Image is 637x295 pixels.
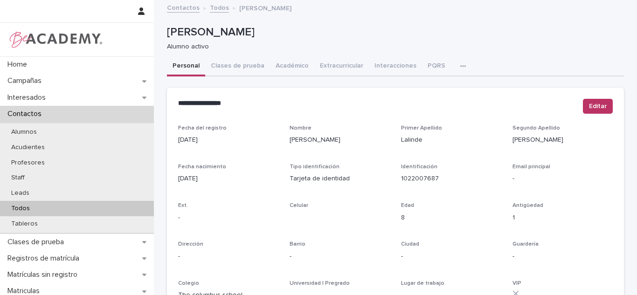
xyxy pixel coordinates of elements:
span: Email principal [512,164,550,170]
p: - [178,252,278,261]
p: Campañas [4,76,49,85]
button: Interacciones [369,57,422,76]
p: - [512,174,613,184]
p: Todos [4,205,37,213]
span: Antigüedad [512,203,543,208]
p: - [401,252,501,261]
span: Ext. [178,203,188,208]
p: 1 [512,213,613,223]
p: [PERSON_NAME] [239,2,291,13]
span: Edad [401,203,414,208]
p: Alumno activo [167,43,616,51]
button: PQRS [422,57,451,76]
a: Contactos [167,2,200,13]
p: Matrículas sin registro [4,270,85,279]
span: Ciudad [401,241,419,247]
span: Lugar de trabajo [401,281,444,286]
a: Todos [210,2,229,13]
span: Dirección [178,241,203,247]
span: Barrio [290,241,305,247]
p: [PERSON_NAME] [167,26,620,39]
p: Acudientes [4,144,52,151]
p: Lalinde [401,135,501,145]
span: Editar [589,102,607,111]
span: Nombre [290,125,312,131]
p: Contactos [4,110,49,118]
span: Tipo identificación [290,164,339,170]
button: Extracurricular [314,57,369,76]
span: Colegio [178,281,199,286]
p: Tableros [4,220,45,228]
p: Alumnos [4,128,44,136]
p: Clases de prueba [4,238,71,247]
p: Leads [4,189,37,197]
p: Registros de matrícula [4,254,87,263]
img: WPrjXfSUmiLcdUfaYY4Q [7,30,103,49]
button: Académico [270,57,314,76]
p: - [178,213,278,223]
p: 1022007687 [401,174,501,184]
p: Interesados [4,93,53,102]
p: - [290,252,390,261]
p: [DATE] [178,135,278,145]
span: Celular [290,203,308,208]
p: Home [4,60,35,69]
button: Clases de prueba [205,57,270,76]
p: - [512,252,613,261]
span: VIP [512,281,521,286]
p: [PERSON_NAME] [512,135,613,145]
p: Staff [4,174,32,182]
p: 8 [401,213,501,223]
span: Primer Apellido [401,125,442,131]
p: [PERSON_NAME] [290,135,390,145]
span: Identificación [401,164,437,170]
span: Segundo Apellido [512,125,560,131]
span: Guardería [512,241,539,247]
button: Editar [583,99,613,114]
p: Tarjeta de identidad [290,174,390,184]
p: Profesores [4,159,52,167]
span: Fecha nacimiento [178,164,226,170]
span: Universidad | Pregrado [290,281,350,286]
button: Personal [167,57,205,76]
span: Fecha del registro [178,125,227,131]
p: [DATE] [178,174,278,184]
